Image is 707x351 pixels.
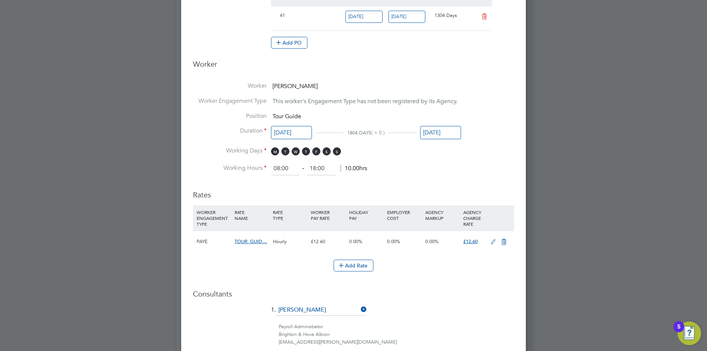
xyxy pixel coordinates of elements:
div: PAYE [195,231,233,252]
span: TOUR_GUID… [235,238,267,245]
span: ( + 0 ) [371,129,385,136]
input: Select one [388,11,426,23]
span: W [292,147,300,155]
input: Select one [271,126,312,140]
label: Working Days [193,147,267,155]
span: 0.00% [387,238,400,245]
input: Search for... [276,305,367,316]
div: Hourly [271,231,309,252]
button: Add PO [271,37,307,49]
div: £12.60 [309,231,347,252]
span: 0.00% [425,238,439,245]
span: £12.60 [463,238,478,245]
div: RATE NAME [233,206,271,225]
span: 10.00hrs [341,165,367,172]
label: Position [193,112,267,120]
button: Open Resource Center, 5 new notifications [678,322,701,345]
div: AGENCY CHARGE RATE [461,206,487,231]
label: Worker Engagement Type [193,97,267,105]
div: WORKER PAY RATE [309,206,347,225]
button: Add Rate [334,260,373,271]
span: 0.00% [349,238,362,245]
div: EMPLOYER COST [385,206,423,225]
div: Brighton & Hove Albion [279,331,514,338]
span: This worker's Engagement Type has not been registered by its Agency. [272,98,457,105]
div: 5 [677,327,680,336]
input: Select one [345,11,383,23]
li: 1. [193,305,514,323]
span: 41 [280,12,285,18]
div: AGENCY MARKUP [423,206,461,225]
span: S [323,147,331,155]
span: Tour Guide [272,113,301,120]
label: Duration [193,127,267,135]
label: Working Hours [193,164,267,172]
div: [EMAIL_ADDRESS][PERSON_NAME][DOMAIN_NAME] [279,338,514,346]
label: Worker [193,82,267,90]
span: ‐ [301,165,306,172]
h3: Consultants [193,289,514,299]
div: HOLIDAY PAY [347,206,385,225]
span: 1304 Days [435,12,457,18]
h3: Worker [193,59,514,75]
input: 17:00 [307,162,335,175]
div: RATE TYPE [271,206,309,225]
span: T [281,147,289,155]
span: [PERSON_NAME] [272,83,318,90]
span: S [333,147,341,155]
input: Select one [420,126,461,140]
span: F [312,147,320,155]
h3: Rates [193,183,514,200]
input: 08:00 [271,162,299,175]
span: M [271,147,279,155]
span: 1804 DAYS [347,130,371,136]
div: WORKER ENGAGEMENT TYPE [195,206,233,231]
div: Payroll Administrator [279,323,514,331]
span: T [302,147,310,155]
